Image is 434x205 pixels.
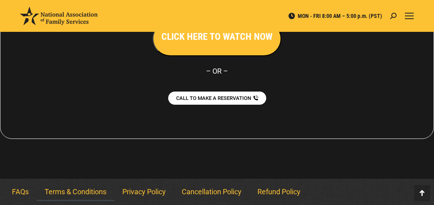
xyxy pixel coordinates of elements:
[37,183,114,201] a: Terms & Conditions
[249,183,308,201] a: Refund Policy
[20,7,98,25] img: National Association of Family Services
[161,30,273,43] h3: CLICK HERE TO WATCH NOW
[114,183,174,201] a: Privacy Policy
[153,33,281,41] a: CLICK HERE TO WATCH NOW
[174,183,249,201] a: Cancellation Policy
[4,183,430,201] nav: Menu
[288,12,382,20] span: MON - FRI 8:00 AM – 5:00 p.m. (PST)
[176,96,251,101] span: CALL TO MAKE A RESERVATION
[168,92,266,105] a: CALL TO MAKE A RESERVATION
[153,21,281,56] button: CLICK HERE TO WATCH NOW
[4,183,37,201] a: FAQs
[206,67,228,75] span: – OR –
[405,11,414,21] a: Mobile menu icon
